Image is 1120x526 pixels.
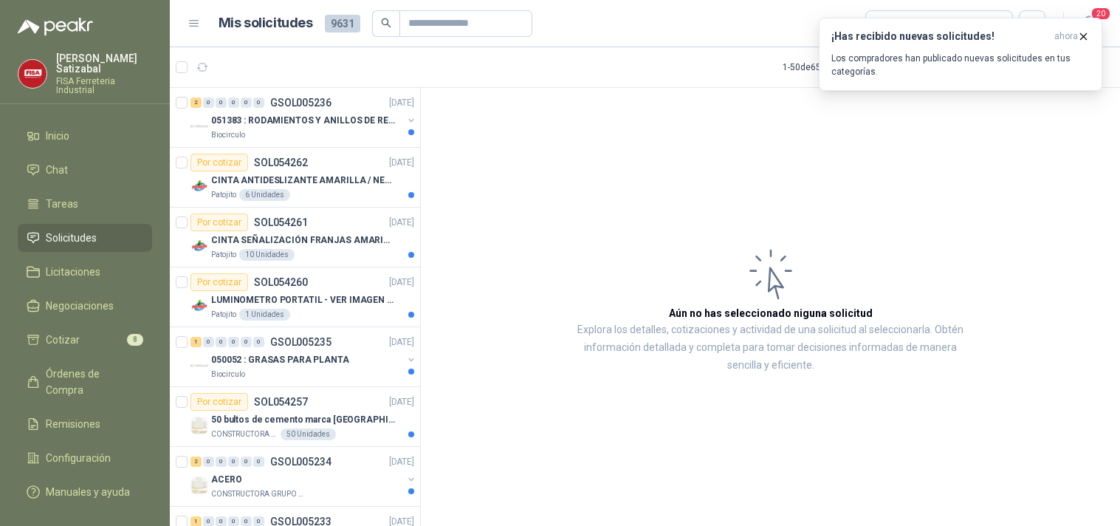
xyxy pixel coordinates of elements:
[46,196,78,212] span: Tareas
[228,337,239,347] div: 0
[18,478,152,506] a: Manuales y ayuda
[211,189,236,201] p: Patojito
[46,298,114,314] span: Negociaciones
[190,333,417,380] a: 1 0 0 0 0 0 GSOL005235[DATE] Company Logo050052 : GRASAS PARA PLANTABiocirculo
[819,18,1102,91] button: ¡Has recibido nuevas solicitudes!ahora Los compradores han publicado nuevas solicitudes en tus ca...
[216,457,227,467] div: 0
[389,276,414,290] p: [DATE]
[875,16,906,32] div: Todas
[389,156,414,170] p: [DATE]
[211,473,241,487] p: ACERO
[203,98,214,108] div: 0
[190,297,208,315] img: Company Logo
[46,162,68,178] span: Chat
[389,335,414,349] p: [DATE]
[254,217,308,228] p: SOL054261
[127,334,143,346] span: 8
[211,309,236,321] p: Patojito
[211,114,395,128] p: 051383 : RODAMIENTOS Y ANILLOS DE RETENCION RUEDAS
[389,216,414,230] p: [DATE]
[190,457,202,467] div: 2
[56,77,152,95] p: FISA Ferreteria Industrial
[211,353,349,367] p: 050052 : GRASAS PARA PLANTA
[216,98,227,108] div: 0
[1054,30,1078,43] span: ahora
[239,309,290,321] div: 1 Unidades
[381,18,391,28] span: search
[46,264,100,280] span: Licitaciones
[211,369,245,380] p: Biocirculo
[170,387,420,447] a: Por cotizarSOL054257[DATE] Company Logo50 bultos de cemento marca [GEOGRAPHIC_DATA][PERSON_NAME]C...
[219,13,313,34] h1: Mis solicitudes
[1090,7,1111,21] span: 20
[211,233,395,247] p: CINTA SEÑALIZACIÓN FRANJAS AMARILLAS NEGRA
[241,337,252,347] div: 0
[190,177,208,195] img: Company Logo
[190,117,208,135] img: Company Logo
[211,293,395,307] p: LUMINOMETRO PORTATIL - VER IMAGEN ADJUNTA
[239,249,295,261] div: 10 Unidades
[783,55,879,79] div: 1 - 50 de 6552
[241,457,252,467] div: 0
[18,444,152,472] a: Configuración
[18,410,152,438] a: Remisiones
[253,98,264,108] div: 0
[211,428,278,440] p: CONSTRUCTORA GRUPO FIP
[18,60,47,88] img: Company Logo
[190,453,417,500] a: 2 0 0 0 0 0 GSOL005234[DATE] Company LogoACEROCONSTRUCTORA GRUPO FIP
[190,94,417,141] a: 2 0 0 0 0 0 GSOL005236[DATE] Company Logo051383 : RODAMIENTOS Y ANILLOS DE RETENCION RUEDASBiocir...
[216,337,227,347] div: 0
[46,484,130,500] span: Manuales y ayuda
[389,455,414,469] p: [DATE]
[18,258,152,286] a: Licitaciones
[203,457,214,467] div: 0
[254,277,308,287] p: SOL054260
[211,249,236,261] p: Patojito
[1076,10,1102,37] button: 20
[253,337,264,347] div: 0
[18,122,152,150] a: Inicio
[211,174,395,188] p: CINTA ANTIDESLIZANTE AMARILLA / NEGRA
[254,157,308,168] p: SOL054262
[46,450,111,466] span: Configuración
[170,267,420,327] a: Por cotizarSOL054260[DATE] Company LogoLUMINOMETRO PORTATIL - VER IMAGEN ADJUNTAPatojito1 Unidades
[568,321,972,375] p: Explora los detalles, cotizaciones y actividad de una solicitud al seleccionarla. Obtén informaci...
[170,208,420,267] a: Por cotizarSOL054261[DATE] Company LogoCINTA SEÑALIZACIÓN FRANJAS AMARILLAS NEGRAPatojito10 Unidades
[18,224,152,252] a: Solicitudes
[56,53,152,74] p: [PERSON_NAME] Satizabal
[18,190,152,218] a: Tareas
[46,416,100,432] span: Remisiones
[831,30,1048,43] h3: ¡Has recibido nuevas solicitudes!
[18,156,152,184] a: Chat
[18,326,152,354] a: Cotizar8
[190,98,202,108] div: 2
[170,148,420,208] a: Por cotizarSOL054262[DATE] Company LogoCINTA ANTIDESLIZANTE AMARILLA / NEGRAPatojito6 Unidades
[211,488,304,500] p: CONSTRUCTORA GRUPO FIP
[18,18,93,35] img: Logo peakr
[46,366,138,398] span: Órdenes de Compra
[46,332,80,348] span: Cotizar
[190,273,248,291] div: Por cotizar
[254,397,308,407] p: SOL054257
[239,189,290,201] div: 6 Unidades
[46,230,97,246] span: Solicitudes
[669,305,873,321] h3: Aún no has seleccionado niguna solicitud
[190,393,248,411] div: Por cotizar
[18,292,152,320] a: Negociaciones
[228,98,239,108] div: 0
[228,457,239,467] div: 0
[190,337,202,347] div: 1
[270,457,331,467] p: GSOL005234
[389,96,414,110] p: [DATE]
[253,457,264,467] div: 0
[190,417,208,434] img: Company Logo
[831,52,1090,78] p: Los compradores han publicado nuevas solicitudes en tus categorías.
[18,360,152,404] a: Órdenes de Compra
[203,337,214,347] div: 0
[281,428,336,440] div: 50 Unidades
[190,477,208,494] img: Company Logo
[190,154,248,171] div: Por cotizar
[389,395,414,409] p: [DATE]
[270,337,331,347] p: GSOL005235
[211,413,395,427] p: 50 bultos de cemento marca [GEOGRAPHIC_DATA][PERSON_NAME]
